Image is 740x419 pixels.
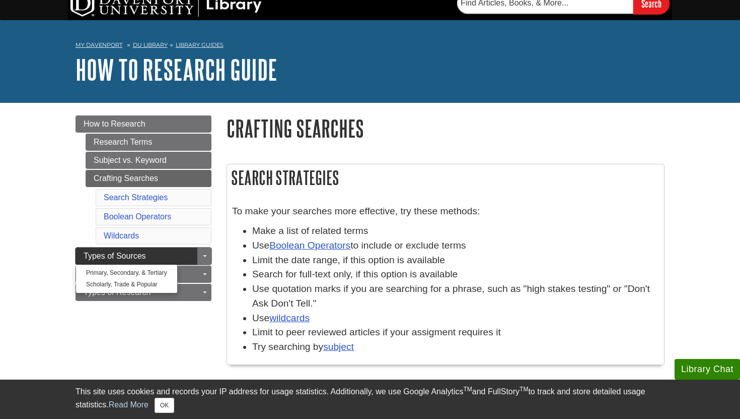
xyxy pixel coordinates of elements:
a: Types of Sources [76,248,211,265]
a: Boolean Operators [104,212,171,221]
span: Types of Research [84,288,151,296]
a: Search Strategies [104,193,168,202]
a: Subject vs. Keyword [86,152,211,169]
a: Wildcards [104,231,139,240]
a: Research Terms [86,134,211,151]
button: Library Chat [675,359,740,380]
button: Close [155,398,174,413]
h1: Crafting Searches [227,115,664,141]
li: Use quotation marks if you are searching for a phrase, such as "high stakes testing" or "Don't As... [252,282,659,311]
li: Make a list of related terms [252,224,659,238]
a: Primary, Secondary, & Tertiary [76,267,177,279]
a: wildcards [269,313,310,323]
a: Crafting Searches [86,170,211,187]
li: Search for full-text only, if this option is available [252,267,659,282]
div: This site uses cookies and records your IP address for usage statistics. Additionally, we use Goo... [76,386,664,413]
a: Scholarly, Trade & Popular [76,279,177,290]
sup: TM [463,386,472,393]
li: Limit the date range, if this option is available [252,253,659,268]
a: My Davenport [76,41,122,49]
nav: breadcrumb [76,38,664,54]
a: Read More [109,400,149,409]
sup: TM [520,386,528,393]
div: Guide Page Menu [76,115,211,301]
p: To make your searches more effective, try these methods: [232,204,659,219]
h2: Search Strategies [227,164,664,191]
li: Use [252,311,659,326]
a: How to Research [76,115,211,133]
li: Try searching by [252,340,659,354]
span: Types of Sources [84,252,146,260]
a: DU Library [133,41,168,48]
span: How to Research [84,119,145,128]
a: How to Research Guide [76,54,277,85]
a: Library Guides [176,41,224,48]
li: Use to include or exclude terms [252,238,659,253]
li: Limit to peer reviewed articles if your assigment requires it [252,325,659,340]
a: subject [323,341,354,352]
a: Boolean Operators [269,240,350,251]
